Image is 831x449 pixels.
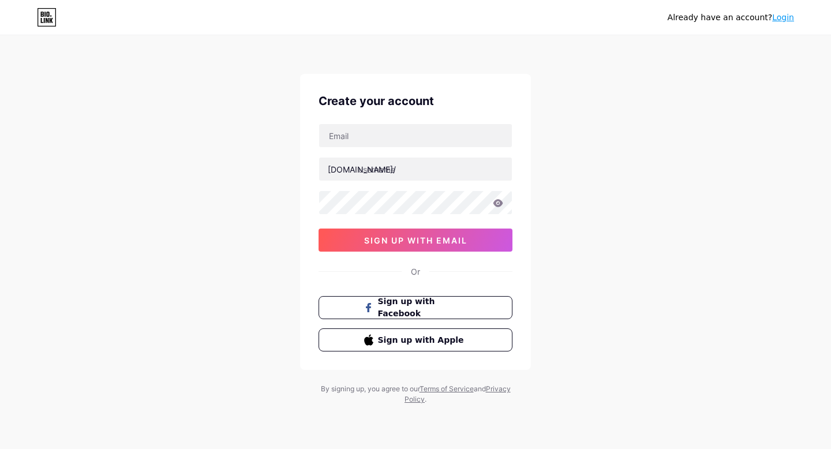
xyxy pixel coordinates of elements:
[319,328,512,351] button: Sign up with Apple
[378,295,467,320] span: Sign up with Facebook
[772,13,794,22] a: Login
[319,158,512,181] input: username
[378,334,467,346] span: Sign up with Apple
[319,296,512,319] button: Sign up with Facebook
[668,12,794,24] div: Already have an account?
[420,384,474,393] a: Terms of Service
[319,92,512,110] div: Create your account
[364,235,467,245] span: sign up with email
[328,163,396,175] div: [DOMAIN_NAME]/
[411,265,420,278] div: Or
[319,229,512,252] button: sign up with email
[319,124,512,147] input: Email
[317,384,514,405] div: By signing up, you agree to our and .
